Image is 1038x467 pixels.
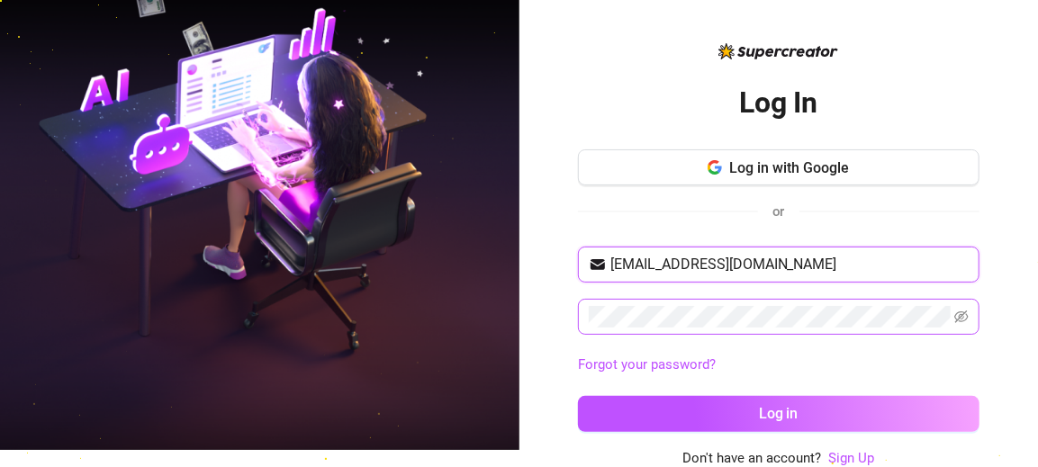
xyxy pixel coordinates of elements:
a: Forgot your password? [578,355,979,376]
img: logo-BBDzfeDw.svg [718,43,838,59]
button: Log in with Google [578,149,979,185]
span: Log in with Google [729,159,849,176]
button: Log in [578,396,979,432]
span: or [772,203,785,220]
span: eye-invisible [954,310,969,324]
a: Forgot your password? [578,356,716,373]
input: Your email [610,254,969,275]
a: Sign Up [828,450,874,466]
h2: Log In [739,85,818,121]
span: Log in [759,405,799,422]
